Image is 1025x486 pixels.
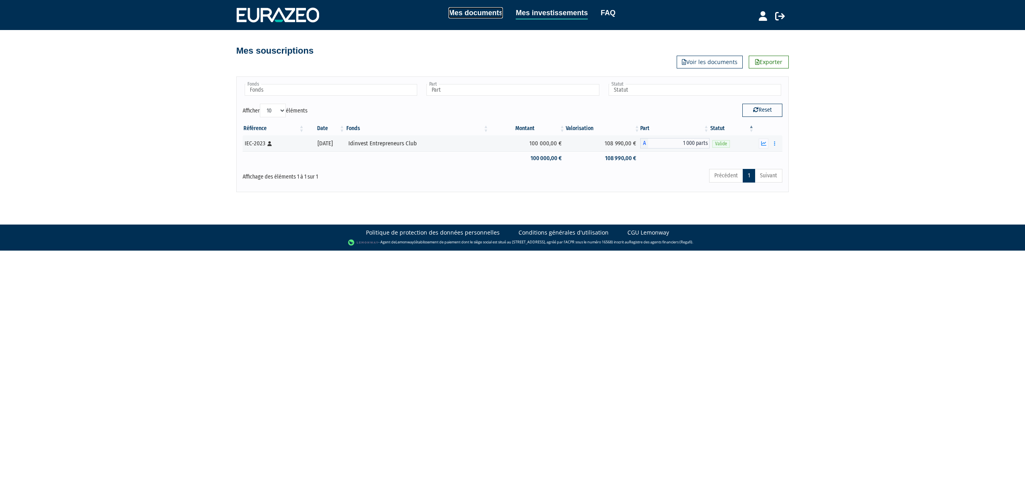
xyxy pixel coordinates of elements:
[566,122,641,135] th: Valorisation: activer pour trier la colonne par ordre croissant
[448,7,503,18] a: Mes documents
[237,8,319,22] img: 1732889491-logotype_eurazeo_blanc_rvb.png
[366,229,500,237] a: Politique de protection des données personnelles
[245,139,302,148] div: IEC-2023
[627,229,669,237] a: CGU Lemonway
[755,169,782,183] a: Suivant
[640,138,648,149] span: A
[8,239,1017,247] div: - Agent de (établissement de paiement dont le siège social est situé au [STREET_ADDRESS], agréé p...
[348,239,379,247] img: logo-lemonway.png
[260,104,286,117] select: Afficheréléments
[243,168,460,181] div: Affichage des éléments 1 à 1 sur 1
[243,122,305,135] th: Référence : activer pour trier la colonne par ordre croissant
[749,56,789,68] a: Exporter
[677,56,743,68] a: Voir les documents
[709,122,755,135] th: Statut : activer pour trier la colonne par ordre d&eacute;croissant
[396,239,414,245] a: Lemonway
[519,229,609,237] a: Conditions générales d'utilisation
[566,151,641,165] td: 108 990,00 €
[346,122,490,135] th: Fonds: activer pour trier la colonne par ordre croissant
[305,122,346,135] th: Date: activer pour trier la colonne par ordre croissant
[489,151,565,165] td: 100 000,00 €
[566,135,641,151] td: 108 990,00 €
[348,139,487,148] div: Idinvest Entrepreneurs Club
[742,104,782,116] button: Reset
[640,122,709,135] th: Part: activer pour trier la colonne par ordre croissant
[709,169,743,183] a: Précédent
[308,139,343,148] div: [DATE]
[640,138,709,149] div: A - Idinvest Entrepreneurs Club
[516,7,588,20] a: Mes investissements
[648,138,709,149] span: 1 000 parts
[243,104,307,117] label: Afficher éléments
[712,140,730,148] span: Valide
[601,7,615,18] a: FAQ
[489,135,565,151] td: 100 000,00 €
[236,46,314,56] h4: Mes souscriptions
[489,122,565,135] th: Montant: activer pour trier la colonne par ordre croissant
[267,141,272,146] i: [Français] Personne physique
[629,239,692,245] a: Registre des agents financiers (Regafi)
[743,169,755,183] a: 1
